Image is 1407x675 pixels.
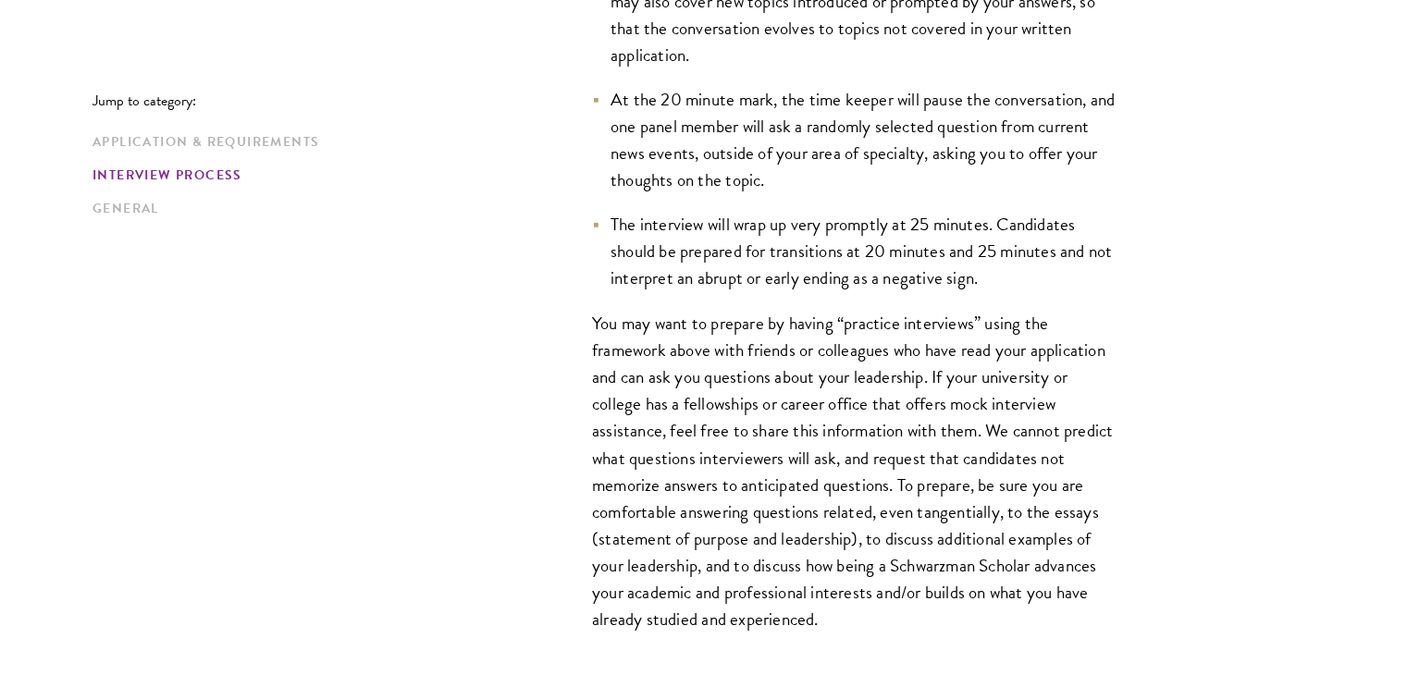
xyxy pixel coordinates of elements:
a: Application & Requirements [93,132,470,152]
a: Interview Process [93,166,470,185]
li: The interview will wrap up very promptly at 25 minutes. Candidates should be prepared for transit... [592,211,1119,291]
p: Jump to category: [93,92,481,109]
li: At the 20 minute mark, the time keeper will pause the conversation, and one panel member will ask... [592,86,1119,193]
p: You may want to prepare by having “practice interviews” using the framework above with friends or... [592,310,1119,632]
a: General [93,199,470,218]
